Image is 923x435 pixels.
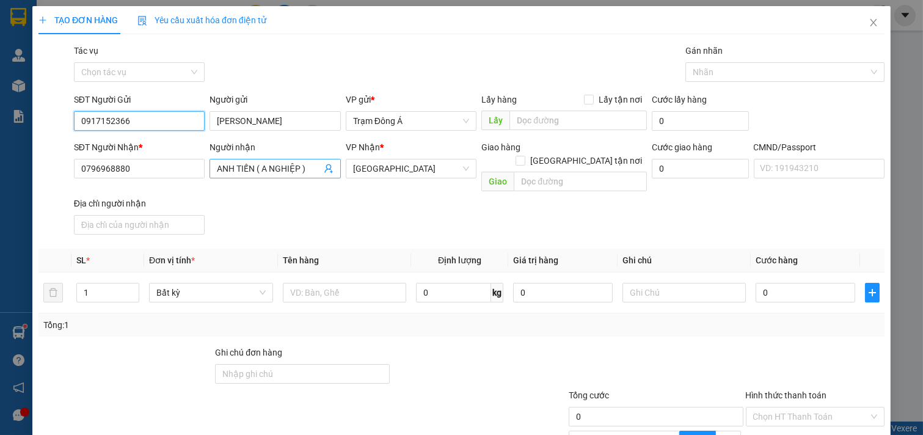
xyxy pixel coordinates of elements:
input: Cước lấy hàng [652,111,749,131]
label: Ghi chú đơn hàng [215,348,282,357]
span: Giá trị hàng [513,255,558,265]
span: VP Nhận [346,142,380,152]
span: Nhận: [102,10,131,23]
div: SĐT Người Gửi [74,93,205,106]
span: Cước hàng [756,255,798,265]
span: kg [491,283,503,302]
div: [GEOGRAPHIC_DATA] [102,10,226,38]
span: Tổng cước [569,390,609,400]
input: VD: Bàn, Ghế [283,283,407,302]
input: Địa chỉ của người nhận [74,215,205,235]
div: CMND/Passport [754,141,885,154]
input: Cước giao hàng [652,159,749,178]
button: plus [865,283,880,302]
label: Gán nhãn [685,46,723,56]
span: Đơn vị tính [149,255,195,265]
label: Hình thức thanh toán [746,390,827,400]
label: Cước lấy hàng [652,95,707,104]
div: VP gửi [346,93,477,106]
div: HẠNH [10,40,93,54]
div: Người nhận [210,141,341,154]
div: Trạm Đông Á [10,10,93,40]
span: [GEOGRAPHIC_DATA] tận nơi [525,154,647,167]
div: 105.000 [9,79,95,120]
span: user-add [324,164,334,174]
span: Tên hàng [283,255,319,265]
button: Close [856,6,891,40]
div: TÂM [102,38,226,53]
div: Địa chỉ người nhận [74,197,205,210]
span: TẠO ĐƠN HÀNG [38,15,118,25]
span: Gửi: [10,12,29,24]
span: plus [866,288,879,298]
span: Lấy tận nơi [594,93,647,106]
span: Bất kỳ [156,283,266,302]
span: Định lượng [438,255,481,265]
span: SL [76,255,86,265]
input: Ghi chú đơn hàng [215,364,389,384]
input: Dọc đường [509,111,646,130]
img: icon [137,16,147,26]
span: Tiền Giang [353,159,470,178]
div: Người gửi [210,93,341,106]
label: Tác vụ [74,46,98,56]
span: Lấy [481,111,509,130]
span: plus [38,16,47,24]
span: Trạm Đông Á [353,112,470,130]
input: Dọc đường [514,172,646,191]
input: 0 [513,283,613,302]
button: delete [43,283,63,302]
span: Giao [481,172,514,191]
span: Đã [PERSON_NAME] : [9,79,95,105]
div: Tổng: 1 [43,318,357,332]
div: SĐT Người Nhận [74,141,205,154]
span: Lấy hàng [481,95,517,104]
th: Ghi chú [618,249,751,272]
label: Cước giao hàng [652,142,712,152]
span: Yêu cầu xuất hóa đơn điện tử [137,15,266,25]
span: Giao hàng [481,142,520,152]
input: Ghi Chú [622,283,746,302]
span: close [869,18,878,27]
